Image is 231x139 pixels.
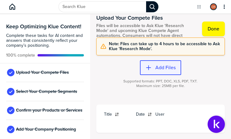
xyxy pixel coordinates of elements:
span: Title [104,112,112,117]
button: Open Support Center [208,116,225,133]
label: Done [208,26,219,32]
span: Note: Files can take up to 4 hours to be accessible to Ask Klue 'Research Mode'. [109,42,221,51]
div: Colleen Reagan [210,3,217,10]
span: Active [6,53,35,58]
div: Search Klue [146,1,158,12]
span: User [155,112,197,117]
span: Confirm your Products or Services [16,108,82,113]
button: Open Drop [196,4,202,10]
h1: Upload Your Compete Files [96,15,196,21]
button: Add Files [140,60,181,75]
img: 8c2a4f7389e4ef01523a4e7ddc8ddbb2-sml.png [211,4,216,10]
span: Date [136,112,145,117]
span: Maximum size: 25MB per file. [136,84,185,88]
span: Upload Your Compete Files [16,70,69,75]
label: Add Files [155,65,176,71]
input: Search Klue [58,1,146,12]
span: Add Your Company Positioning [16,127,76,132]
span: Select Your Compete Segments [16,89,77,94]
button: Date [132,109,152,119]
button: Title [100,109,132,119]
button: Done [202,22,225,36]
span: Complete these tasks for AI content and answers that consistently reflect your company’s position... [6,33,84,48]
h3: Keep Optimizing Klue Content! [6,24,84,29]
a: Edit Profile [209,3,217,11]
span: Files will be accessible to Ask Klue 'Research Mode' and upcoming Klue Compete Agent automations.... [96,23,196,43]
span: Supported formats: PPT, DOC, XLS, PDF, TXT. [123,79,197,84]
